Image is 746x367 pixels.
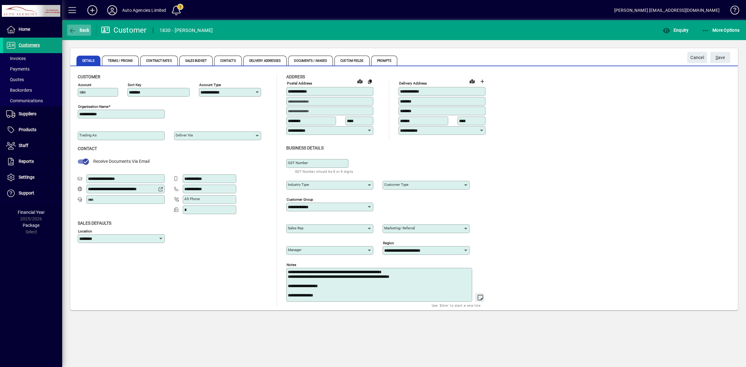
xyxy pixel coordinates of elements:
mat-label: Region [383,241,394,245]
mat-label: Marketing/ Referral [384,226,415,230]
span: Terms / Pricing [102,56,139,66]
mat-label: Account [78,83,91,87]
span: Documents / Images [288,56,333,66]
span: Sales defaults [78,221,111,226]
div: Customer [101,25,147,35]
span: Contacts [214,56,242,66]
span: Invoices [6,56,26,61]
mat-label: Sales rep [288,226,303,230]
button: Save [710,52,730,63]
mat-hint: GST Number should be 8 or 9 digits [295,168,353,175]
a: Quotes [3,74,62,85]
mat-label: Account Type [199,83,221,87]
button: Profile [102,5,122,16]
span: Contact [78,146,97,151]
button: Cancel [687,52,707,63]
span: Communications [6,98,43,103]
a: Backorders [3,85,62,95]
span: Receive Documents Via Email [93,159,150,164]
app-page-header-button: Back [62,25,96,36]
span: Enquiry [663,28,688,33]
span: Customer [78,74,100,79]
button: More Options [700,25,741,36]
div: [PERSON_NAME] [EMAIL_ADDRESS][DOMAIN_NAME] [614,5,720,15]
span: Reports [19,159,34,164]
mat-label: Notes [287,262,296,267]
button: Copy to Delivery address [365,76,375,86]
a: View on map [355,76,365,86]
span: Back [69,28,90,33]
span: Customers [19,43,40,48]
mat-label: Industry type [288,182,309,187]
button: Back [67,25,91,36]
a: Settings [3,170,62,185]
mat-label: Sort key [128,83,141,87]
span: Quotes [6,77,24,82]
span: Financial Year [18,210,45,215]
mat-label: Organisation name [78,104,108,109]
span: Payments [6,67,30,71]
mat-label: Customer type [384,182,408,187]
span: Business details [286,145,324,150]
span: Package [23,223,39,228]
div: 1830 - [PERSON_NAME] [159,25,213,35]
span: Backorders [6,88,32,93]
mat-label: Location [78,229,92,233]
button: Add [82,5,102,16]
a: Staff [3,138,62,154]
button: Enquiry [661,25,690,36]
mat-label: GST Number [288,161,308,165]
mat-label: Trading as [79,133,97,137]
a: View on map [467,76,477,86]
a: Products [3,122,62,138]
span: Products [19,127,36,132]
a: Home [3,22,62,37]
span: Custom Fields [334,56,369,66]
span: Suppliers [19,111,36,116]
mat-label: Manager [288,248,302,252]
div: Auto Agencies Limited [122,5,166,15]
span: ave [716,53,725,63]
a: Communications [3,95,62,106]
span: Prompts [371,56,398,66]
a: Payments [3,64,62,74]
mat-label: Customer group [287,197,313,201]
span: Home [19,27,30,32]
span: S [716,55,718,60]
button: Choose address [477,76,487,86]
span: Support [19,190,34,195]
mat-hint: Use 'Enter' to start a new line [432,302,481,309]
span: Sales Budget [179,56,213,66]
mat-label: Deliver via [176,133,193,137]
a: Support [3,186,62,201]
span: Settings [19,175,35,180]
a: Invoices [3,53,62,64]
span: More Options [702,28,740,33]
mat-label: Alt Phone [184,197,200,201]
span: Contract Rates [140,56,177,66]
span: Staff [19,143,28,148]
span: Address [286,74,305,79]
a: Suppliers [3,106,62,122]
span: Details [76,56,100,66]
a: Knowledge Base [726,1,738,21]
span: Delivery Addresses [243,56,287,66]
a: Reports [3,154,62,169]
span: Cancel [690,53,704,63]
